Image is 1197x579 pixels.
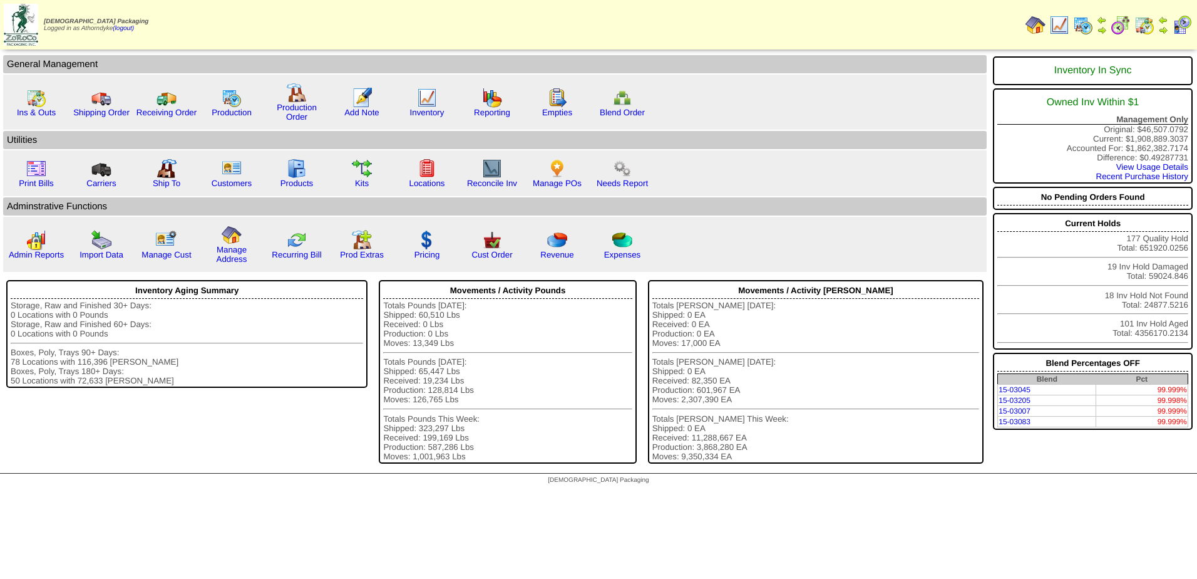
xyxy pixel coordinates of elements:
[997,355,1188,372] div: Blend Percentages OFF
[604,250,641,259] a: Expenses
[217,245,247,264] a: Manage Address
[997,189,1188,206] div: No Pending Orders Found
[157,159,177,179] img: factory2.gif
[26,159,46,179] img: invoice2.gif
[482,230,502,250] img: cust_order.png
[547,230,567,250] img: pie_chart.png
[1158,15,1168,25] img: arrowleft.gif
[272,250,321,259] a: Recurring Bill
[597,179,648,188] a: Needs Report
[222,225,242,245] img: home.gif
[9,250,64,259] a: Admin Reports
[533,179,582,188] a: Manage POs
[999,417,1030,426] a: 15-03083
[540,250,573,259] a: Revenue
[1049,15,1069,35] img: line_graph.gif
[998,374,1096,385] th: Blend
[212,108,252,117] a: Production
[352,88,372,108] img: orders.gif
[287,159,307,179] img: cabinet.gif
[344,108,379,117] a: Add Note
[997,216,1188,232] div: Current Holds
[113,25,134,32] a: (logout)
[1096,374,1188,385] th: Pct
[417,88,437,108] img: line_graph.gif
[19,179,54,188] a: Print Bills
[352,159,372,179] img: workflow.gif
[4,4,38,46] img: zoroco-logo-small.webp
[993,213,1193,350] div: 177 Quality Hold Total: 651920.0256 19 Inv Hold Damaged Total: 59024.846 18 Inv Hold Not Found To...
[73,108,130,117] a: Shipping Order
[157,88,177,108] img: truck2.gif
[17,108,56,117] a: Ins & Outs
[91,230,111,250] img: import.gif
[91,88,111,108] img: truck.gif
[1111,15,1131,35] img: calendarblend.gif
[612,159,632,179] img: workflow.png
[652,301,980,461] div: Totals [PERSON_NAME] [DATE]: Shipped: 0 EA Received: 0 EA Production: 0 EA Moves: 17,000 EA Total...
[474,108,510,117] a: Reporting
[1096,385,1188,395] td: 99.999%
[1096,172,1188,181] a: Recent Purchase History
[222,88,242,108] img: calendarprod.gif
[1097,25,1107,35] img: arrowright.gif
[997,91,1188,115] div: Owned Inv Within $1
[222,159,242,179] img: customers.gif
[91,159,111,179] img: truck3.gif
[287,230,307,250] img: reconcile.gif
[1097,15,1107,25] img: arrowleft.gif
[414,250,440,259] a: Pricing
[482,159,502,179] img: line_graph2.gif
[482,88,502,108] img: graph.gif
[1116,162,1188,172] a: View Usage Details
[153,179,180,188] a: Ship To
[212,179,252,188] a: Customers
[1073,15,1093,35] img: calendarprod.gif
[80,250,123,259] a: Import Data
[1172,15,1192,35] img: calendarcustomer.gif
[1096,395,1188,406] td: 99.998%
[26,230,46,250] img: graph2.png
[612,88,632,108] img: network.png
[600,108,645,117] a: Blend Order
[136,108,197,117] a: Receiving Order
[1025,15,1045,35] img: home.gif
[547,159,567,179] img: po.png
[999,396,1030,405] a: 15-03205
[542,108,572,117] a: Empties
[1158,25,1168,35] img: arrowright.gif
[547,88,567,108] img: workorder.gif
[3,131,987,149] td: Utilities
[383,301,632,461] div: Totals Pounds [DATE]: Shipped: 60,510 Lbs Received: 0 Lbs Production: 0 Lbs Moves: 13,349 Lbs Tot...
[1134,15,1154,35] img: calendarinout.gif
[86,179,116,188] a: Carriers
[141,250,191,259] a: Manage Cust
[417,159,437,179] img: locations.gif
[11,301,363,385] div: Storage, Raw and Finished 30+ Days: 0 Locations with 0 Pounds Storage, Raw and Finished 60+ Days:...
[287,83,307,103] img: factory.gif
[999,385,1030,394] a: 15-03045
[383,283,632,299] div: Movements / Activity Pounds
[409,179,444,188] a: Locations
[1096,417,1188,427] td: 99.999%
[612,230,632,250] img: pie_chart2.png
[340,250,384,259] a: Prod Extras
[1096,406,1188,417] td: 99.999%
[3,55,987,73] td: General Management
[410,108,444,117] a: Inventory
[548,477,649,484] span: [DEMOGRAPHIC_DATA] Packaging
[26,88,46,108] img: calendarinout.gif
[280,179,314,188] a: Products
[352,230,372,250] img: prodextras.gif
[652,283,980,299] div: Movements / Activity [PERSON_NAME]
[993,88,1193,184] div: Original: $46,507.0792 Current: $1,908,889.3037 Accounted For: $1,862,382.7174 Difference: $0.492...
[11,283,363,299] div: Inventory Aging Summary
[44,18,148,32] span: Logged in as Athorndyke
[355,179,369,188] a: Kits
[3,197,987,216] td: Adminstrative Functions
[417,230,437,250] img: dollar.gif
[155,230,178,250] img: managecust.png
[467,179,517,188] a: Reconcile Inv
[471,250,512,259] a: Cust Order
[997,59,1188,83] div: Inventory In Sync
